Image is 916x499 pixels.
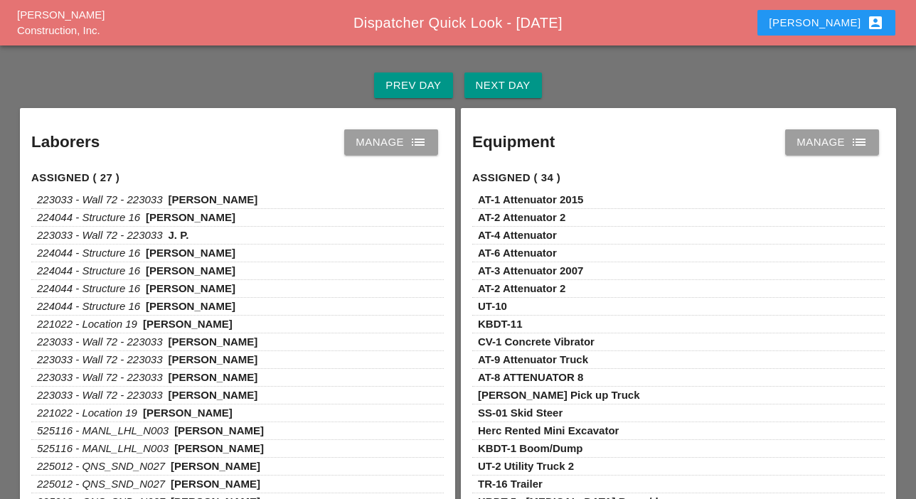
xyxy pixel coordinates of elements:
[478,211,565,223] span: AT-2 Attenuator 2
[478,424,619,436] span: Herc Rented Mini Excavator
[757,10,895,36] button: [PERSON_NAME]
[37,211,140,223] span: 224044 - Structure 16
[37,264,140,277] span: 224044 - Structure 16
[344,129,438,155] a: Manage
[37,300,140,312] span: 224044 - Structure 16
[478,389,640,401] span: [PERSON_NAME] Pick up Truck
[478,478,543,490] span: TR-16 Trailer
[478,264,583,277] span: AT-3 Attenuator 2007
[31,130,100,154] h2: Laborers
[851,134,868,151] i: list
[37,460,165,472] span: 225012 - QNS_SND_N027
[37,247,140,259] span: 224044 - Structure 16
[478,318,523,330] span: KBDT-11
[37,424,169,436] span: 525116 - MANL_LHL_N003
[797,134,868,151] div: Manage
[385,77,441,94] div: Prev Day
[37,282,140,294] span: 224044 - Structure 16
[37,407,137,419] span: 221022 - Location 19
[785,129,879,155] a: Manage
[17,9,105,37] a: [PERSON_NAME] Construction, Inc.
[478,193,583,205] span: AT-1 Attenuator 2015
[171,478,260,490] span: [PERSON_NAME]
[478,336,595,348] span: CV-1 Concrete Vibrator
[37,371,163,383] span: 223033 - Wall 72 - 223033
[169,389,258,401] span: [PERSON_NAME]
[31,170,444,186] h4: Assigned ( 27 )
[472,170,885,186] h4: Assigned ( 34 )
[410,134,427,151] i: list
[478,282,565,294] span: AT-2 Attenuator 2
[169,193,258,205] span: [PERSON_NAME]
[37,193,163,205] span: 223033 - Wall 72 - 223033
[769,14,883,31] div: [PERSON_NAME]
[476,77,531,94] div: Next Day
[146,300,235,312] span: [PERSON_NAME]
[37,353,163,365] span: 223033 - Wall 72 - 223033
[464,73,542,98] button: Next Day
[146,211,235,223] span: [PERSON_NAME]
[37,442,169,454] span: 525116 - MANL_LHL_N003
[169,336,258,348] span: [PERSON_NAME]
[478,353,588,365] span: AT-9 Attenuator Truck
[374,73,452,98] button: Prev Day
[169,353,258,365] span: [PERSON_NAME]
[37,229,163,241] span: 223033 - Wall 72 - 223033
[169,371,258,383] span: [PERSON_NAME]
[174,424,264,436] span: [PERSON_NAME]
[37,336,163,348] span: 223033 - Wall 72 - 223033
[353,15,563,31] span: Dispatcher Quick Look - [DATE]
[478,407,563,419] span: SS-01 Skid Steer
[146,264,235,277] span: [PERSON_NAME]
[478,247,557,259] span: AT-6 Attenuator
[478,442,583,454] span: KBDT-1 Boom/Dump
[146,247,235,259] span: [PERSON_NAME]
[356,134,427,151] div: Manage
[478,229,557,241] span: AT-4 Attenuator
[478,460,574,472] span: UT-2 Utility Truck 2
[478,371,583,383] span: AT-8 ATTENUATOR 8
[171,460,260,472] span: [PERSON_NAME]
[169,229,189,241] span: J. P.
[174,442,264,454] span: [PERSON_NAME]
[37,478,165,490] span: 225012 - QNS_SND_N027
[143,318,233,330] span: [PERSON_NAME]
[37,318,137,330] span: 221022 - Location 19
[472,130,555,154] h2: Equipment
[143,407,233,419] span: [PERSON_NAME]
[146,282,235,294] span: [PERSON_NAME]
[478,300,507,312] span: UT-10
[37,389,163,401] span: 223033 - Wall 72 - 223033
[867,14,884,31] i: account_box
